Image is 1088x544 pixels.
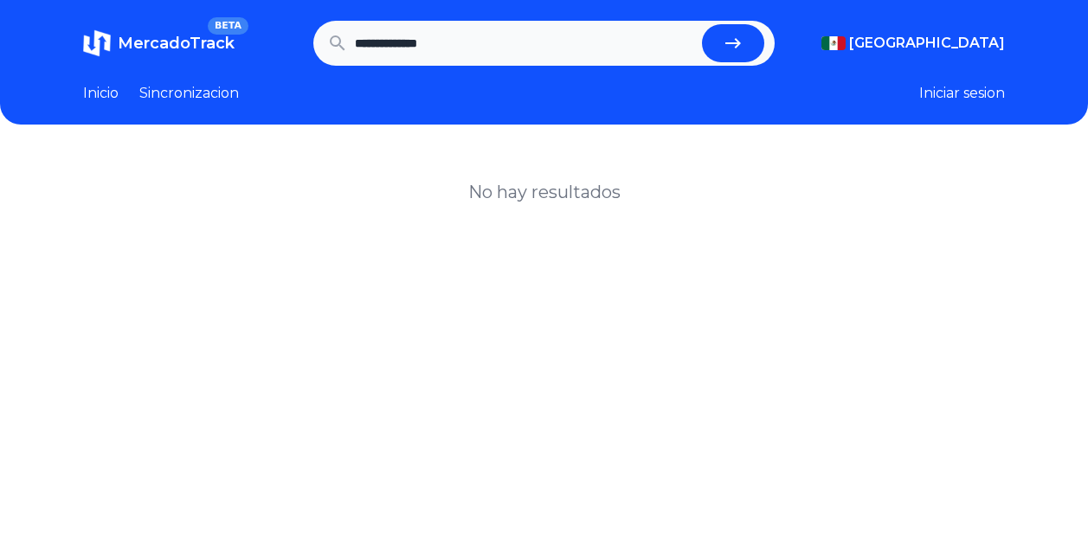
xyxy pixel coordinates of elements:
[83,29,235,57] a: MercadoTrackBETA
[83,29,111,57] img: MercadoTrack
[139,83,239,104] a: Sincronizacion
[849,33,1005,54] span: [GEOGRAPHIC_DATA]
[821,36,846,50] img: Mexico
[83,83,119,104] a: Inicio
[208,17,248,35] span: BETA
[919,83,1005,104] button: Iniciar sesion
[468,180,621,204] h1: No hay resultados
[821,33,1005,54] button: [GEOGRAPHIC_DATA]
[118,34,235,53] span: MercadoTrack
